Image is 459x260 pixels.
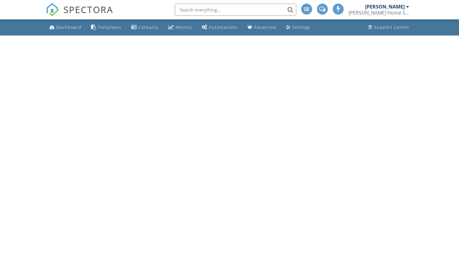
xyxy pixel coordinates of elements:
[175,24,192,30] div: Metrics
[56,24,81,30] div: Dashboard
[175,4,296,16] input: Search everything...
[166,22,195,33] a: Metrics
[129,22,161,33] a: Contacts
[374,24,410,30] div: Support Center
[365,4,405,10] div: [PERSON_NAME]
[254,24,276,30] div: Advanced
[348,10,409,16] div: Scott Home Services, LLC
[89,22,124,33] a: Templates
[46,3,59,16] img: The Best Home Inspection Software - Spectora
[365,22,412,33] a: Support Center
[63,3,113,16] span: SPECTORA
[284,22,313,33] a: Settings
[98,24,121,30] div: Templates
[199,22,240,33] a: Automations (Advanced)
[138,24,158,30] div: Contacts
[209,24,238,30] div: Automations
[46,8,113,21] a: SPECTORA
[245,22,279,33] a: Advanced
[47,22,84,33] a: Dashboard
[292,24,310,30] div: Settings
